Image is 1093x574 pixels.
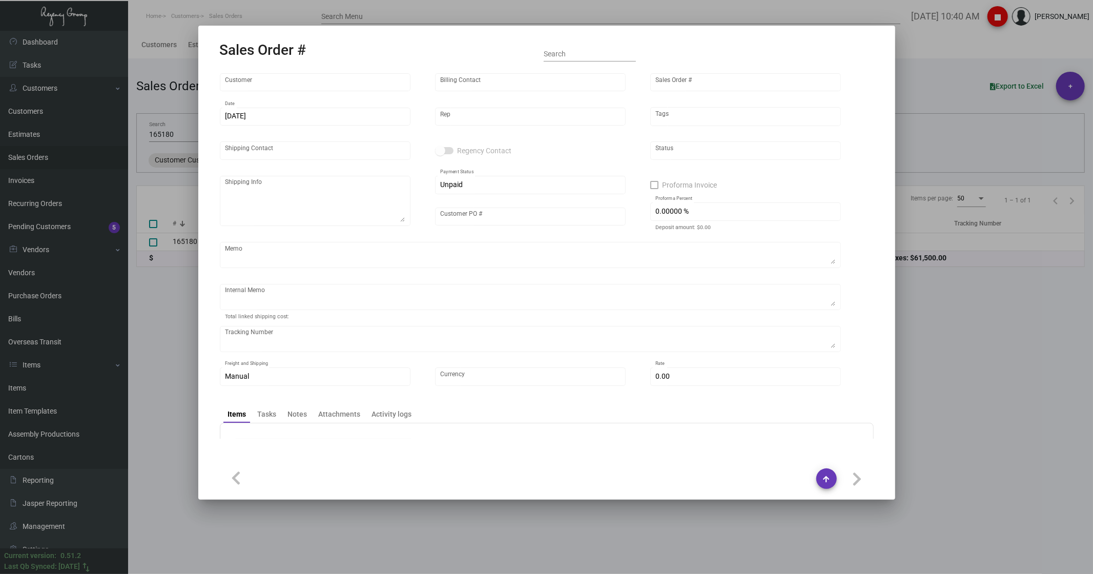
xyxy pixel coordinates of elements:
[225,372,249,380] span: Manual
[458,145,512,157] span: Regency Contact
[4,561,80,572] div: Last Qb Synced: [DATE]
[228,409,246,420] div: Items
[60,550,81,561] div: 0.51.2
[663,179,717,191] span: Proforma Invoice
[440,180,463,189] span: Unpaid
[257,409,276,420] div: Tasks
[318,409,360,420] div: Attachments
[4,550,56,561] div: Current version:
[655,224,711,231] mat-hint: Deposit amount: $0.00
[287,409,307,420] div: Notes
[225,314,289,320] mat-hint: Total linked shipping cost:
[220,42,306,59] h2: Sales Order #
[372,409,411,420] div: Activity logs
